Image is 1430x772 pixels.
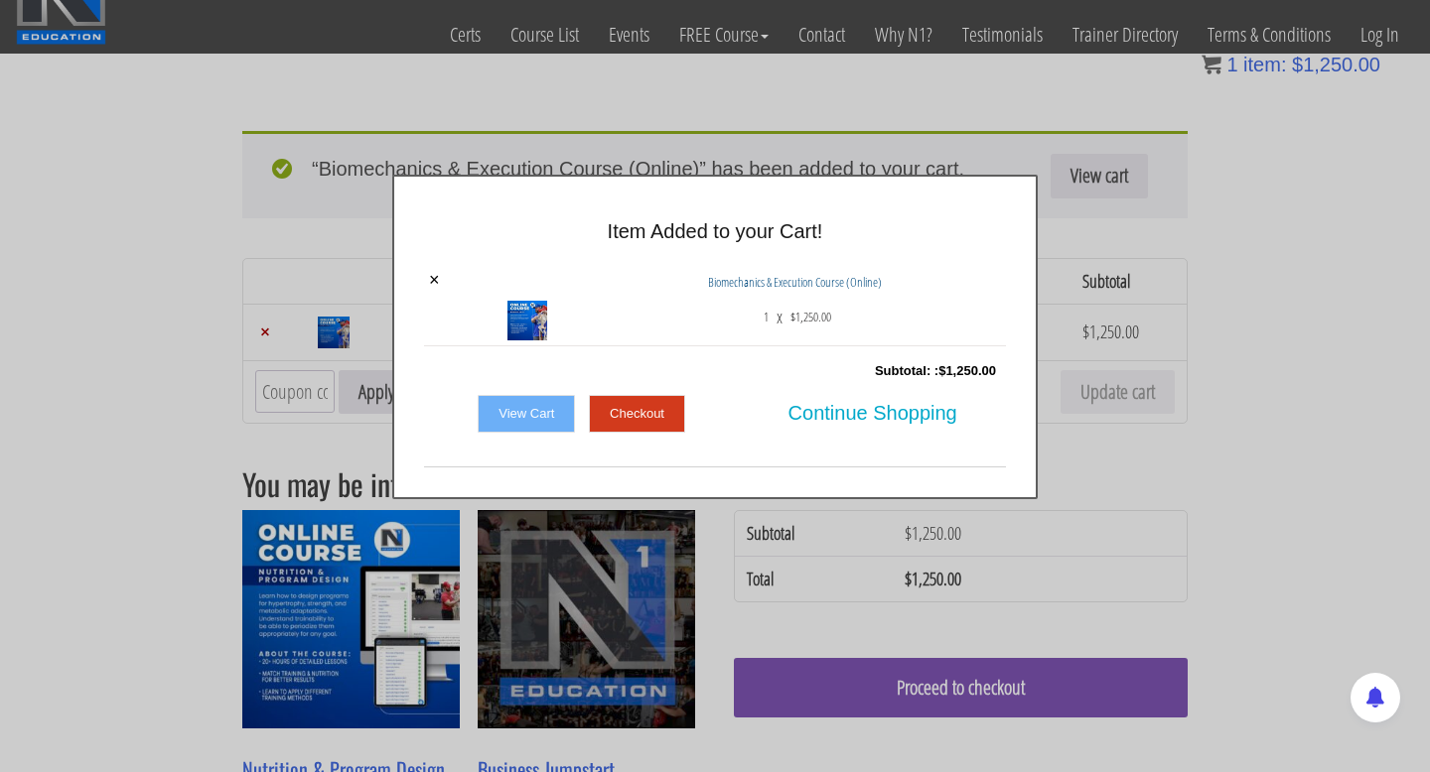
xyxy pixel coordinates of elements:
bdi: 1,250.00 [790,308,831,325]
a: Biomechanics & Execution Course (Online) [708,273,882,291]
span: Item Added to your Cart! [608,220,823,242]
span: $ [938,363,945,378]
img: Biomechanics & Execution Course (Online) [507,301,547,340]
span: $ [790,308,795,325]
p: x [777,301,783,332]
a: × [429,271,440,289]
span: 1 [764,301,769,332]
div: Subtotal: : [424,351,1006,391]
a: View Cart [478,395,575,433]
bdi: 1,250.00 [938,363,996,378]
span: Continue Shopping [788,392,957,434]
a: Checkout [589,395,685,433]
